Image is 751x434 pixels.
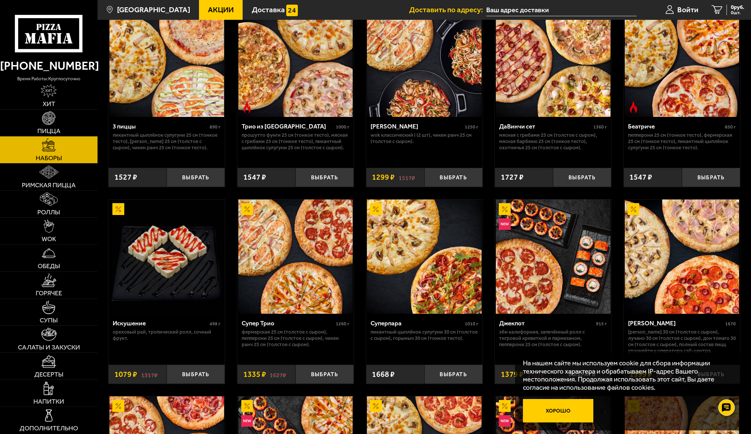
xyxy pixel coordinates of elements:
[112,400,124,412] img: Акционный
[38,263,60,270] span: Обеды
[109,2,224,117] img: 3 пиццы
[117,6,190,14] span: [GEOGRAPHIC_DATA]
[141,371,158,379] s: 1317 ₽
[424,168,483,187] button: Выбрать
[210,321,220,327] span: 498 г
[725,124,736,130] span: 850 г
[237,199,354,314] a: АкционныйСупер Трио
[596,321,607,327] span: 915 г
[241,203,253,215] img: Акционный
[495,199,611,314] a: АкционныйНовинкаДжекпот
[238,2,353,117] img: Трио из Рио
[296,365,354,384] button: Выбрать
[366,199,483,314] a: АкционныйСуперпара
[371,320,463,327] div: Суперпара
[208,6,234,14] span: Акции
[371,329,478,342] p: Пикантный цыплёнок сулугуни 30 см (толстое с сыром), Горыныч 30 см (тонкое тесто).
[370,203,382,215] img: Акционный
[628,132,736,151] p: Пепперони 25 см (тонкое тесто), Фермерская 25 см (тонкое тесто), Пикантный цыплёнок сулугуни 25 с...
[18,344,80,351] span: Салаты и закуски
[499,123,592,130] div: ДаВинчи сет
[499,218,511,230] img: Новинка
[336,321,349,327] span: 1260 г
[36,290,62,297] span: Горячее
[399,173,415,181] s: 1517 ₽
[113,329,220,342] p: Ореховый рай, Тропический ролл, Сочный фрукт.
[108,199,225,314] a: АкционныйИскушение
[465,124,478,130] span: 1250 г
[112,203,124,215] img: Акционный
[523,359,729,391] p: На нашем сайте мы используем cookie для сбора информации технического характера и обрабатываем IP...
[628,101,640,113] img: Острое блюдо
[371,132,478,145] p: Wok классический L (2 шт), Чикен Ранч 25 см (толстое с сыром).
[367,199,482,314] img: Суперпара
[499,132,607,151] p: Мясная с грибами 25 см (толстое с сыром), Мясная Барбекю 25 см (тонкое тесто), Охотничья 25 см (т...
[725,321,736,327] span: 1670
[624,199,740,314] a: АкционныйХет Трик
[167,168,225,187] button: Выбрать
[210,124,220,130] span: 890 г
[366,2,483,117] a: АкционныйВилла Капри
[499,415,511,427] img: Новинка
[523,399,593,422] button: Хорошо
[113,123,208,130] div: 3 пиццы
[682,168,740,187] button: Выбрать
[625,199,739,314] img: Хет Трик
[624,2,740,117] a: АкционныйОстрое блюдоБеатриче
[242,329,349,348] p: Фермерская 25 см (толстое с сыром), Пепперони 25 см (толстое с сыром), Чикен Ранч 25 см (толстое ...
[20,425,78,432] span: Дополнительно
[296,168,354,187] button: Выбрать
[625,2,739,117] img: Беатриче
[37,209,60,216] span: Роллы
[43,101,55,107] span: Хит
[237,2,354,117] a: АкционныйОстрое блюдоТрио из Рио
[370,400,382,412] img: Акционный
[270,371,286,379] s: 1627 ₽
[628,203,640,215] img: Акционный
[40,317,58,324] span: Супы
[242,132,349,151] p: Прошутто Фунги 25 см (тонкое тесто), Мясная с грибами 25 см (тонкое тесто), Пикантный цыплёнок су...
[593,124,607,130] span: 1360 г
[108,2,225,117] a: Акционный3 пиццы
[465,321,478,327] span: 1010 г
[42,236,56,242] span: WOK
[499,203,511,215] img: Акционный
[286,5,298,17] img: 15daf4d41897b9f0e9f617042186c801.svg
[243,371,266,379] span: 1335 ₽
[424,365,483,384] button: Выбрать
[243,173,266,181] span: 1547 ₽
[628,320,724,327] div: [PERSON_NAME]
[495,2,611,117] a: АкционныйДаВинчи сет
[496,2,611,117] img: ДаВинчи сет
[113,320,208,327] div: Искушение
[241,400,253,412] img: Акционный
[372,173,395,181] span: 1299 ₽
[114,173,137,181] span: 1527 ₽
[553,168,611,187] button: Выбрать
[371,123,463,130] div: [PERSON_NAME]
[241,101,253,113] img: Острое блюдо
[252,6,285,14] span: Доставка
[731,5,744,10] span: 0 руб.
[629,173,652,181] span: 1547 ₽
[22,182,76,189] span: Римская пицца
[677,6,698,14] span: Войти
[499,329,607,348] p: Эби Калифорния, Запечённый ролл с тигровой креветкой и пармезаном, Пепперони 25 см (толстое с сыр...
[241,415,253,427] img: Новинка
[367,2,482,117] img: Вилла Капри
[372,371,395,379] span: 1668 ₽
[34,371,63,378] span: Десерты
[167,365,225,384] button: Выбрать
[409,6,486,14] span: Доставить по адресу:
[37,128,60,134] span: Пицца
[499,400,511,412] img: Акционный
[731,11,744,15] span: 0 шт.
[242,123,334,130] div: Трио из [GEOGRAPHIC_DATA]
[113,132,220,151] p: Пикантный цыплёнок сулугуни 25 см (тонкое тесто), [PERSON_NAME] 25 см (толстое с сыром), Чикен Ра...
[109,199,224,314] img: Искушение
[238,199,353,314] img: Супер Трио
[501,173,524,181] span: 1727 ₽
[501,371,524,379] span: 1379 ₽
[242,320,334,327] div: Супер Трио
[628,329,736,354] p: [PERSON_NAME] 30 см (толстое с сыром), Лучано 30 см (толстое с сыром), Дон Томаго 30 см (толстое ...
